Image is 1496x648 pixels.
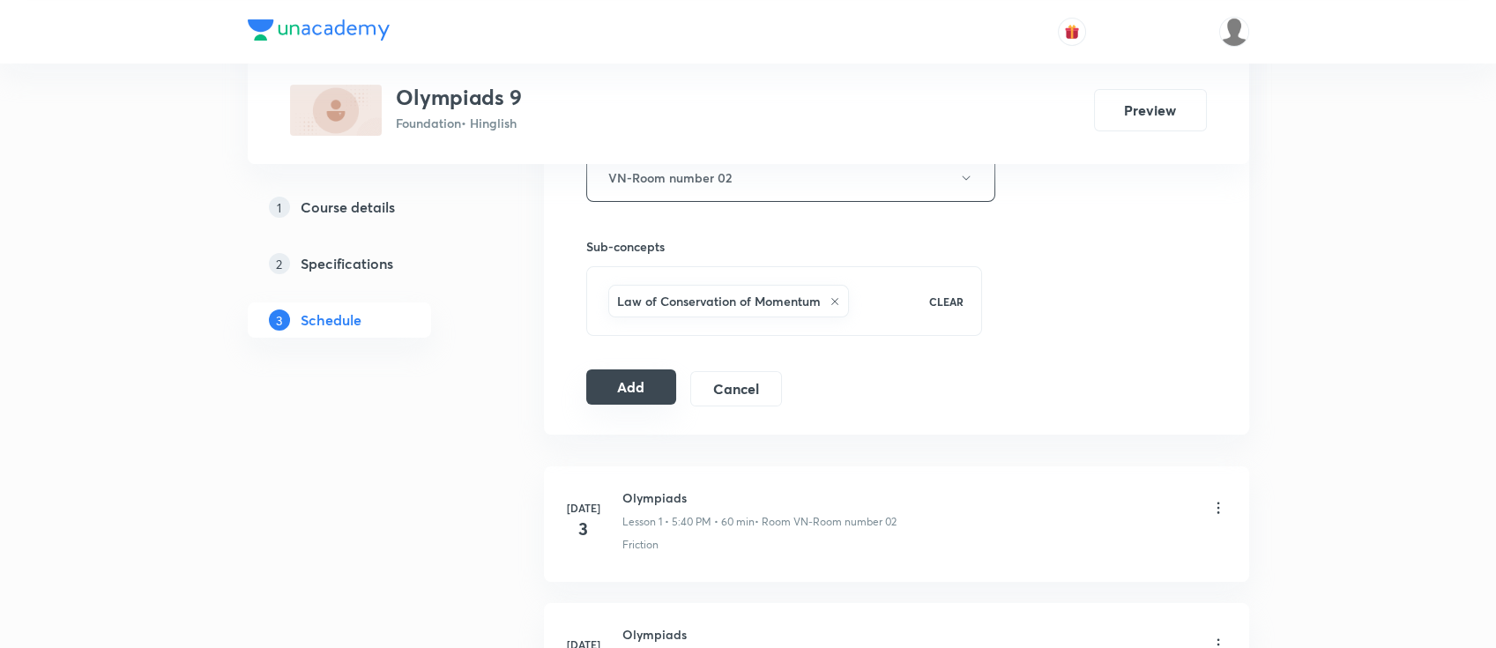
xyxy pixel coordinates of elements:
[617,292,821,310] h6: Law of Conservation of Momentum
[1058,18,1086,46] button: avatar
[1064,24,1080,40] img: avatar
[622,537,659,553] p: Friction
[396,114,522,132] p: Foundation • Hinglish
[622,514,755,530] p: Lesson 1 • 5:40 PM • 60 min
[248,190,488,225] a: 1Course details
[269,253,290,274] p: 2
[269,197,290,218] p: 1
[301,197,395,218] h5: Course details
[301,309,361,331] h5: Schedule
[755,514,897,530] p: • Room VN-Room number 02
[301,253,393,274] h5: Specifications
[929,294,964,309] p: CLEAR
[586,153,995,202] button: VN-Room number 02
[248,19,390,41] img: Company Logo
[622,625,896,644] h6: Olympiads
[690,371,781,406] button: Cancel
[248,19,390,45] a: Company Logo
[586,237,983,256] h6: Sub-concepts
[396,85,522,110] h3: Olympiads 9
[622,488,897,507] h6: Olympiads
[1219,17,1249,47] img: nikita patil
[269,309,290,331] p: 3
[248,246,488,281] a: 2Specifications
[1094,89,1207,131] button: Preview
[566,516,601,542] h4: 3
[586,369,677,405] button: Add
[566,500,601,516] h6: [DATE]
[290,85,382,136] img: C75EAC64-2D34-42D0-8CF4-B7E0D721D477_plus.png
